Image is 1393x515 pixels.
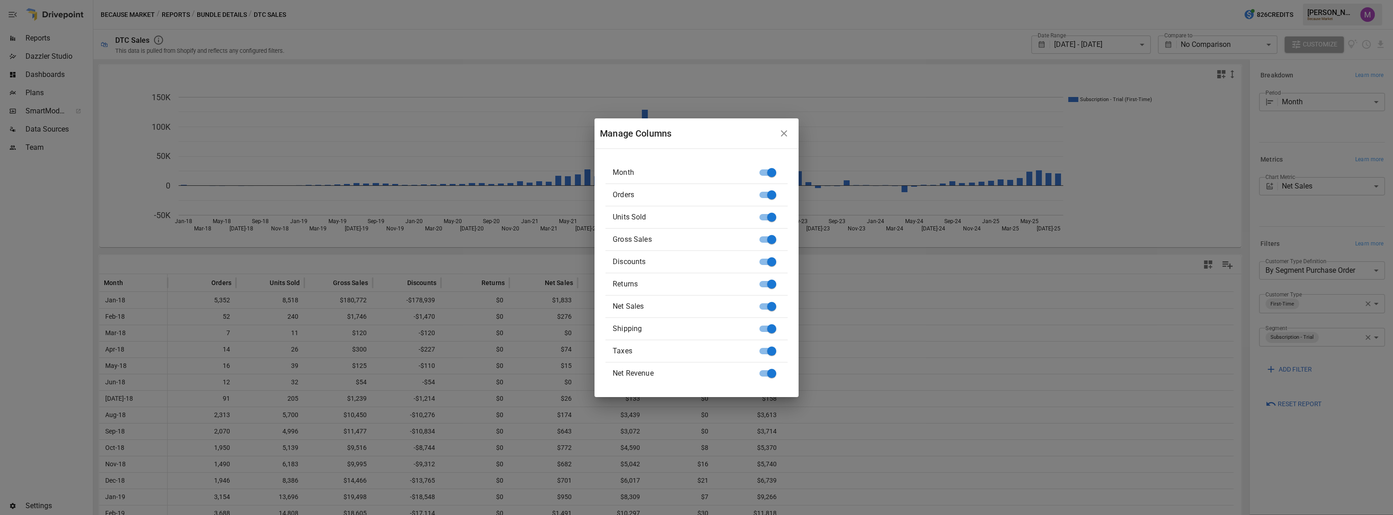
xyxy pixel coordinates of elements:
[613,346,766,357] span: Taxes
[613,212,766,223] span: Units Sold
[613,189,766,200] span: Orders
[613,323,766,334] span: Shipping
[600,126,775,141] div: Manage Columns
[613,279,766,290] span: Returns
[613,234,766,245] span: Gross Sales
[613,167,766,178] span: Month
[613,256,766,267] span: Discounts
[613,368,766,379] span: Net Revenue
[613,301,766,312] span: Net Sales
